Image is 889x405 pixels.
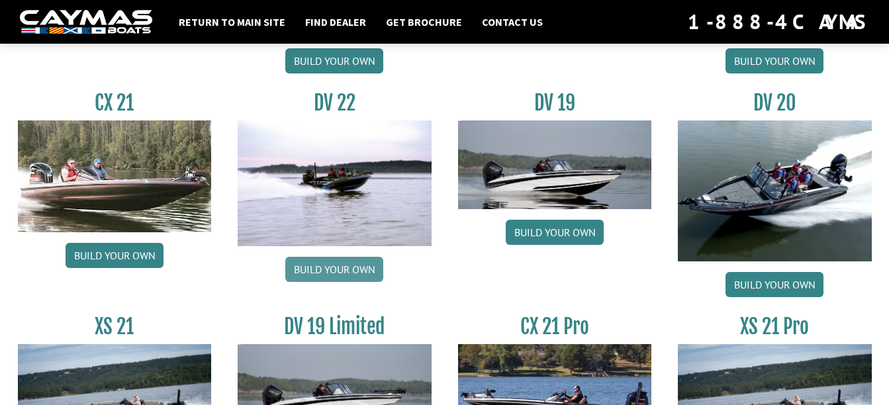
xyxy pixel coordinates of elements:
h3: DV 20 [678,91,872,115]
h3: XS 21 [18,314,212,339]
img: dv-19-ban_from_website_for_caymas_connect.png [458,120,652,209]
a: Find Dealer [299,13,373,30]
img: DV22_original_motor_cropped_for_caymas_connect.jpg [238,120,432,246]
h3: DV 19 [458,91,652,115]
h3: DV 19 Limited [238,314,432,339]
h3: CX 21 [18,91,212,115]
a: Contact Us [475,13,549,30]
h3: DV 22 [238,91,432,115]
a: Build your own [285,257,383,282]
a: Build your own [506,220,604,245]
a: Get Brochure [379,13,469,30]
img: white-logo-c9c8dbefe5ff5ceceb0f0178aa75bf4bb51f6bca0971e226c86eb53dfe498488.png [20,10,152,34]
img: CX21_thumb.jpg [18,120,212,232]
a: Build your own [725,48,823,73]
img: DV_20_from_website_for_caymas_connect.png [678,120,872,261]
h3: XS 21 Pro [678,314,872,339]
h3: CX 21 Pro [458,314,652,339]
a: Build your own [725,272,823,297]
a: Return to main site [172,13,292,30]
div: 1-888-4CAYMAS [688,7,869,36]
a: Build your own [66,243,164,268]
a: Build your own [285,48,383,73]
